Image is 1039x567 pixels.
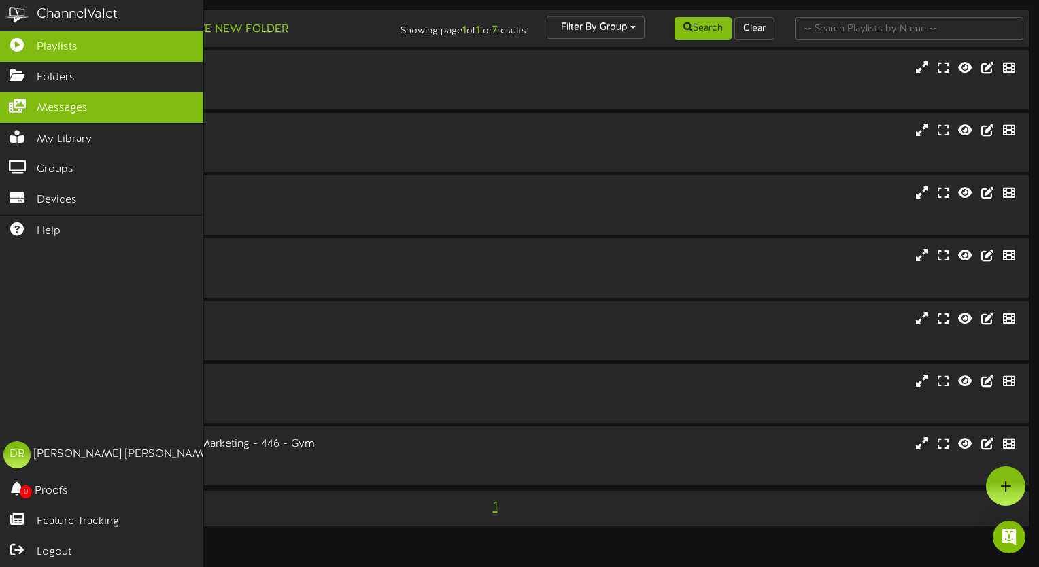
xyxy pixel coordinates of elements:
div: # 8534 [54,275,444,287]
strong: 7 [492,24,497,37]
div: Medical Room [54,311,444,327]
div: # 8540 [54,213,444,224]
div: Showing page of for results [371,16,536,39]
button: Search [675,17,732,40]
div: ChannelValet [37,5,118,24]
div: Change Room [54,123,444,139]
div: Landscape ( 16:9 ) [54,326,444,338]
div: Landscape ( 16:9 ) [54,452,444,464]
span: Feature Tracking [37,514,119,530]
input: -- Search Playlists by Name -- [795,17,1023,40]
div: # 2101 [54,464,444,475]
div: # 8532 [54,150,444,162]
strong: 1 [462,24,466,37]
div: Practice Center - 2665 - Marketing - 446 - Gym [54,436,444,452]
span: Playlists [37,39,78,55]
div: Landscape ( 16:9 ) [54,264,444,275]
span: Proofs [35,483,68,499]
div: Landscape ( 16:9 ) [54,76,444,88]
span: Logout [37,545,71,560]
div: Equipment Room [54,186,444,201]
div: Players Lounge [54,374,444,390]
div: Landscape ( 16:9 ) [54,139,444,150]
span: Messages [37,101,88,116]
span: My Library [37,132,92,148]
div: # 8530 [54,338,444,349]
button: Create New Folder [157,21,292,38]
span: 1 [490,500,501,515]
div: Landscape ( 16:9 ) [54,201,444,213]
div: # 8536 [54,88,444,99]
div: Assistant Coaches Room [54,61,444,76]
button: Filter By Group [547,16,645,39]
div: Landscape ( 16:9 ) [54,389,444,400]
span: Folders [37,70,75,86]
span: Groups [37,162,73,177]
strong: 1 [476,24,480,37]
span: 0 [20,485,32,498]
span: Help [37,224,61,239]
div: # 8539 [54,401,444,413]
div: Open Intercom Messenger [993,521,1025,553]
span: Devices [37,192,77,208]
div: [PERSON_NAME] [PERSON_NAME] [34,447,213,462]
div: DR [3,441,31,468]
div: Locker Room [54,248,444,264]
button: Clear [734,17,774,40]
